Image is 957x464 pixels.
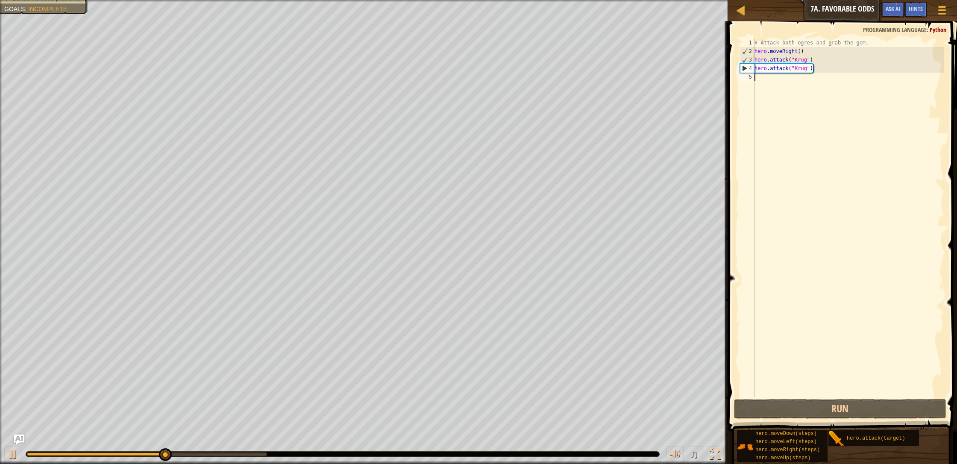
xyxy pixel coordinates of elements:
button: Ask AI [881,2,904,18]
span: hero.attack(target) [847,435,905,441]
button: Toggle fullscreen [707,446,724,464]
span: hero.moveRight(steps) [755,447,820,453]
img: portrait.png [737,439,753,455]
button: Adjust volume [666,446,684,464]
button: Show game menu [931,2,953,22]
span: Hints [909,5,923,13]
div: 4 [740,64,754,73]
button: Ask AI [14,435,24,445]
span: Python [930,26,946,34]
span: Goals [4,6,25,12]
span: Programming language [863,26,927,34]
button: ♫ [688,446,702,464]
button: ⌘ + P: Play [4,446,21,464]
img: portrait.png [828,431,845,447]
span: Incomplete [28,6,67,12]
div: 2 [740,47,754,56]
span: Ask AI [886,5,900,13]
div: 5 [740,73,754,81]
button: Run [734,399,946,419]
span: hero.moveUp(steps) [755,455,811,461]
div: 1 [740,38,754,47]
span: hero.moveLeft(steps) [755,439,817,445]
div: 3 [740,56,754,64]
span: : [25,6,28,12]
span: : [927,26,930,34]
span: ♫ [690,448,698,461]
span: hero.moveDown(steps) [755,431,817,437]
